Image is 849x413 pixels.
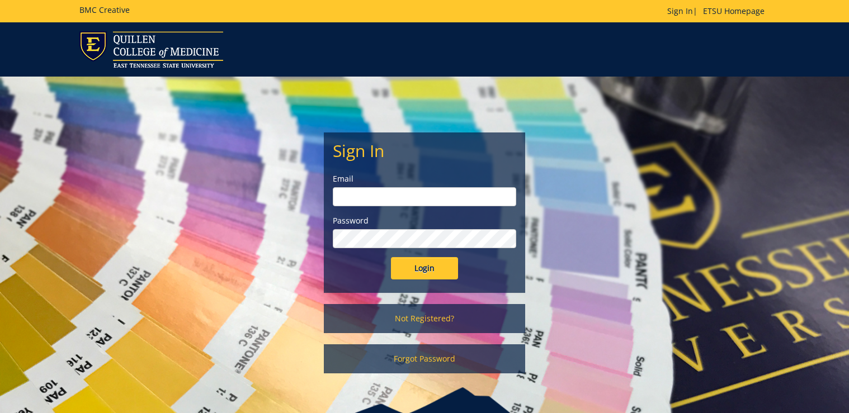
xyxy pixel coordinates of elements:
h2: Sign In [333,141,516,160]
label: Password [333,215,516,226]
a: Not Registered? [324,304,525,333]
a: Sign In [667,6,693,16]
a: Forgot Password [324,344,525,373]
input: Login [391,257,458,279]
h5: BMC Creative [79,6,130,14]
p: | [667,6,770,17]
a: ETSU Homepage [697,6,770,16]
img: ETSU logo [79,31,223,68]
label: Email [333,173,516,184]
